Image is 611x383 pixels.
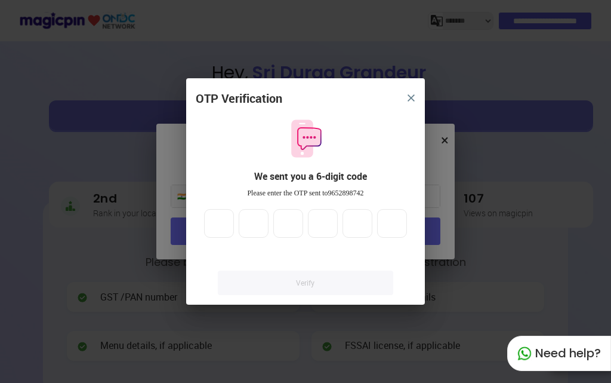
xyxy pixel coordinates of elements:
[400,87,422,109] button: close
[517,347,532,361] img: whatapp_green.7240e66a.svg
[205,170,415,183] div: We sent you a 6-digit code
[196,90,282,108] div: OTP Verification
[408,94,415,102] img: 8zTxi7IzMsfkYqyYgBgfvSHvmzQA9juT1O3mhMgBDT8p5s20zMZ2JbefE1IEBlkXHwa7wAFxGwdILBLhkAAAAASUVORK5CYII=
[218,271,393,295] a: Verify
[285,118,326,159] img: otpMessageIcon.11fa9bf9.svg
[507,336,611,371] div: Need help?
[196,188,415,198] div: Please enter the OTP sent to 9652898742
